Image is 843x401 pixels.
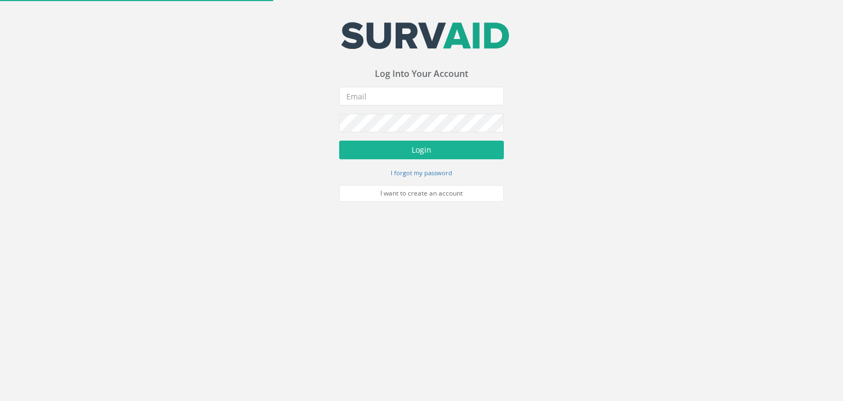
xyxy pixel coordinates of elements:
h3: Log Into Your Account [339,69,504,79]
input: Email [339,87,504,105]
small: I forgot my password [391,169,452,177]
a: I forgot my password [391,168,452,177]
button: Login [339,141,504,159]
a: I want to create an account [339,185,504,202]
